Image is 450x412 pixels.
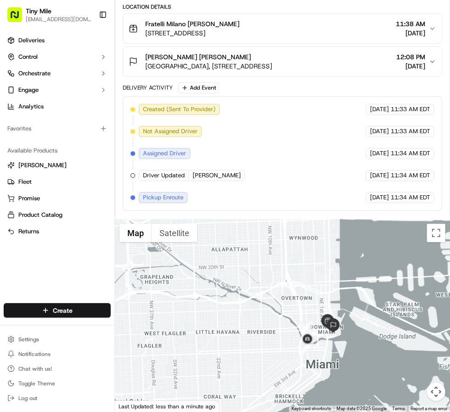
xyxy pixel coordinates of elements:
span: Settings [18,336,39,343]
span: [DATE] [370,171,389,180]
span: Map data ©2025 Google [336,406,387,411]
span: Fleet [18,178,32,186]
img: 1736555255976-a54dd68f-1ca7-489b-9aae-adbdc363a1c4 [9,88,26,105]
button: Promise [4,191,111,206]
a: Product Catalog [7,211,107,219]
span: Created (Sent To Provider) [143,105,216,113]
span: [DATE] [396,62,425,71]
div: Start new chat [31,88,151,97]
a: 💻API Documentation [74,130,151,147]
div: Available Products [4,143,111,158]
button: Engage [4,83,111,97]
div: 2 [302,341,313,353]
span: API Documentation [87,134,148,143]
button: Fratelli Milano [PERSON_NAME][STREET_ADDRESS]11:38 AM[DATE] [123,14,442,43]
div: 1 [301,321,313,333]
button: Map camera controls [427,383,445,401]
div: Favorites [4,121,111,136]
span: Pickup Enroute [143,193,183,202]
span: Product Catalog [18,211,63,219]
span: Engage [18,86,39,94]
span: Pylon [91,156,111,163]
a: Powered byPylon [65,156,111,163]
span: [PERSON_NAME] [193,171,241,180]
span: Knowledge Base [18,134,70,143]
span: Chat with us! [18,365,52,372]
span: [PERSON_NAME] [PERSON_NAME] [145,52,251,62]
span: [DATE] [370,149,389,158]
button: [EMAIL_ADDRESS][DOMAIN_NAME] [26,16,91,23]
span: Deliveries [18,36,45,45]
button: Add Event [178,82,219,93]
span: [DATE] [370,127,389,135]
span: Analytics [18,102,44,111]
img: Google [117,400,148,412]
a: [PERSON_NAME] [7,161,107,169]
button: Returns [4,224,111,239]
div: Location Details [123,3,442,11]
input: Got a question? Start typing here... [24,60,165,69]
span: 11:34 AM EDT [391,193,430,202]
span: Orchestrate [18,69,51,78]
span: [PERSON_NAME] [18,161,67,169]
span: Control [18,53,38,61]
button: Toggle Theme [4,377,111,390]
a: Deliveries [4,33,111,48]
span: Returns [18,227,39,236]
span: Notifications [18,350,51,358]
button: Keyboard shortcuts [291,406,331,412]
span: Promise [18,194,40,203]
button: Control [4,50,111,64]
a: Terms (opens in new tab) [392,406,405,411]
span: [DATE] [396,28,425,38]
span: 11:33 AM EDT [391,105,430,113]
button: Settings [4,333,111,346]
a: Analytics [4,99,111,114]
span: Assigned Driver [143,149,186,158]
span: 11:34 AM EDT [391,149,430,158]
button: Tiny Mile[EMAIL_ADDRESS][DOMAIN_NAME] [4,4,95,26]
span: Driver Updated [143,171,185,180]
button: Show street map [120,224,152,242]
button: Toggle fullscreen view [427,224,445,242]
span: 11:34 AM EDT [391,171,430,180]
div: 📗 [9,135,17,142]
div: 💻 [78,135,85,142]
img: Nash [9,10,28,28]
a: Returns [7,227,107,236]
button: Show satellite imagery [152,224,197,242]
span: [STREET_ADDRESS] [145,28,239,38]
span: [GEOGRAPHIC_DATA], [STREET_ADDRESS] [145,62,272,71]
button: [PERSON_NAME] [4,158,111,173]
span: Not Assigned Driver [143,127,198,135]
span: [DATE] [370,193,389,202]
a: Fleet [7,178,107,186]
span: Toggle Theme [18,380,55,387]
span: Fratelli Milano [PERSON_NAME] [145,19,239,28]
p: Welcome 👋 [9,37,167,52]
button: Start new chat [156,91,167,102]
span: 11:38 AM [396,19,425,28]
a: 📗Knowledge Base [6,130,74,147]
a: Report a map error [410,406,447,411]
a: Open this area in Google Maps (opens a new window) [117,400,148,412]
button: Create [4,303,111,318]
div: Last Updated: less than a minute ago [115,401,219,412]
button: Fleet [4,175,111,189]
button: Tiny Mile [26,6,51,16]
button: Orchestrate [4,66,111,81]
span: Create [53,306,73,315]
button: Notifications [4,348,111,361]
span: [DATE] [370,105,389,113]
button: [PERSON_NAME] [PERSON_NAME][GEOGRAPHIC_DATA], [STREET_ADDRESS]12:08 PM[DATE] [123,47,442,76]
div: We're available if you need us! [31,97,116,105]
button: Log out [4,392,111,405]
div: Delivery Activity [123,84,173,91]
span: Log out [18,395,37,402]
a: Promise [7,194,107,203]
span: 12:08 PM [396,52,425,62]
button: Product Catalog [4,208,111,222]
span: 11:33 AM EDT [391,127,430,135]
